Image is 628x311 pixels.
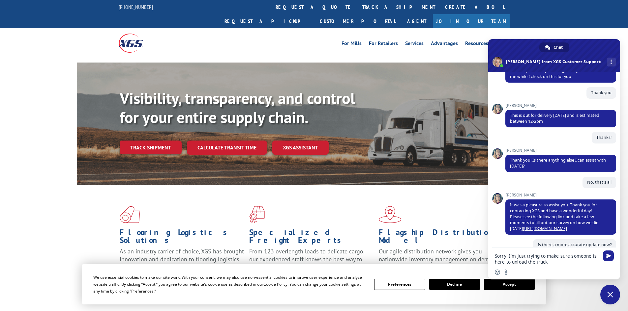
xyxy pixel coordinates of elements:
div: More channels [607,58,616,66]
span: Hello! My name is [PERSON_NAME]. Please bear with me while I check on this for you [510,68,612,79]
h1: Flooring Logistics Solutions [120,228,244,247]
span: Is there a more accurate update now? [538,242,612,247]
a: Track shipment [120,141,182,154]
a: [URL][DOMAIN_NAME] [523,226,567,231]
a: [PHONE_NUMBER] [119,4,153,10]
a: XGS ASSISTANT [272,141,329,155]
span: It was a pleasure to assist you. Thank you for contacting XGS and have a wonderful day! Please se... [510,202,599,231]
textarea: Compose your message... [495,253,599,265]
button: Accept [484,279,535,290]
span: [PERSON_NAME] [505,148,616,153]
a: Agent [401,14,433,28]
span: Send a file [503,270,509,275]
div: Close chat [600,285,620,304]
a: Advantages [431,41,458,48]
div: We use essential cookies to make our site work. With your consent, we may also use non-essential ... [93,274,366,295]
h1: Flagship Distribution Model [379,228,503,247]
span: Thank you [591,90,612,95]
img: xgs-icon-flagship-distribution-model-red [379,206,402,223]
span: Insert an emoji [495,270,500,275]
span: [PERSON_NAME] [505,193,616,197]
span: Chat [553,42,563,52]
span: As an industry carrier of choice, XGS has brought innovation and dedication to flooring logistics... [120,247,244,271]
span: No, that's all [587,179,612,185]
h1: Specialized Freight Experts [249,228,374,247]
a: Customer Portal [315,14,401,28]
b: Visibility, transparency, and control for your entire supply chain. [120,88,355,127]
a: For Retailers [369,41,398,48]
a: Request a pickup [220,14,315,28]
span: Preferences [131,288,154,294]
span: Thank you! Is there anything else I can assist with [DATE]? [510,157,606,169]
span: Cookie Policy [263,281,287,287]
span: Thanks! [596,135,612,140]
a: Services [405,41,424,48]
button: Preferences [374,279,425,290]
a: Resources [465,41,488,48]
img: xgs-icon-focused-on-flooring-red [249,206,265,223]
span: [PERSON_NAME] [505,103,616,108]
img: xgs-icon-total-supply-chain-intelligence-red [120,206,140,223]
span: Send [603,250,614,261]
div: Cookie Consent Prompt [82,264,546,304]
p: From 123 overlength loads to delicate cargo, our experienced staff knows the best way to move you... [249,247,374,277]
div: Chat [539,42,569,52]
a: Calculate transit time [187,141,267,155]
span: This is out for delivery [DATE] and is estimated between 12-2pm [510,113,599,124]
a: Join Our Team [433,14,510,28]
span: Our agile distribution network gives you nationwide inventory management on demand. [379,247,500,263]
a: For Mills [342,41,362,48]
button: Decline [429,279,480,290]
